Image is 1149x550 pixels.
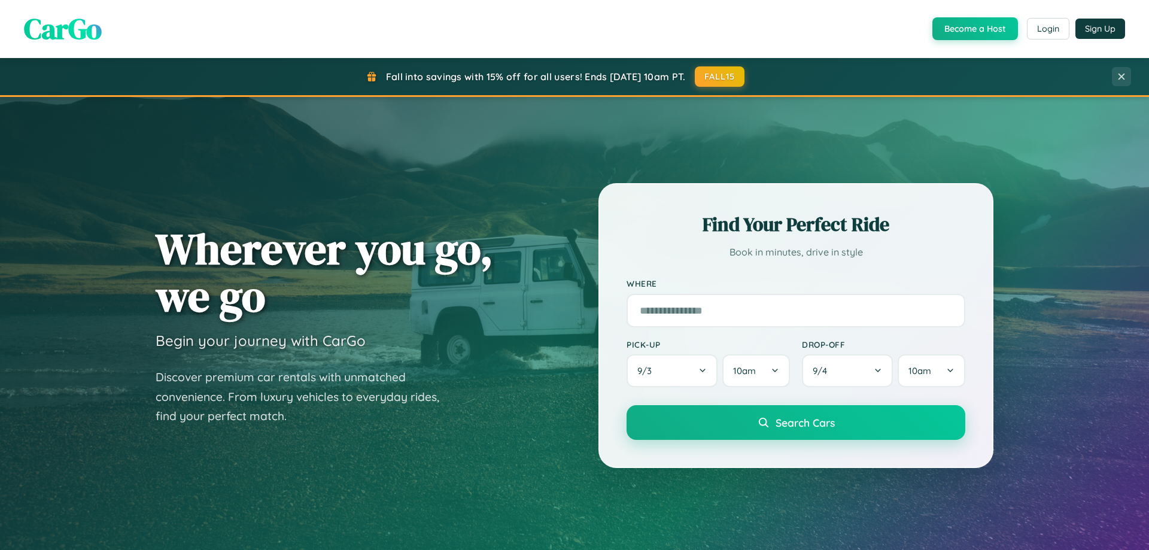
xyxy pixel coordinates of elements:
[637,365,658,376] span: 9 / 3
[802,339,965,350] label: Drop-off
[695,66,745,87] button: FALL15
[932,17,1018,40] button: Become a Host
[776,416,835,429] span: Search Cars
[802,354,893,387] button: 9/4
[627,405,965,440] button: Search Cars
[813,365,833,376] span: 9 / 4
[156,225,493,320] h1: Wherever you go, we go
[627,211,965,238] h2: Find Your Perfect Ride
[627,244,965,261] p: Book in minutes, drive in style
[156,332,366,350] h3: Begin your journey with CarGo
[627,354,718,387] button: 9/3
[722,354,790,387] button: 10am
[24,9,102,48] span: CarGo
[1075,19,1125,39] button: Sign Up
[627,279,965,289] label: Where
[908,365,931,376] span: 10am
[1027,18,1069,39] button: Login
[386,71,686,83] span: Fall into savings with 15% off for all users! Ends [DATE] 10am PT.
[627,339,790,350] label: Pick-up
[156,367,455,426] p: Discover premium car rentals with unmatched convenience. From luxury vehicles to everyday rides, ...
[898,354,965,387] button: 10am
[733,365,756,376] span: 10am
